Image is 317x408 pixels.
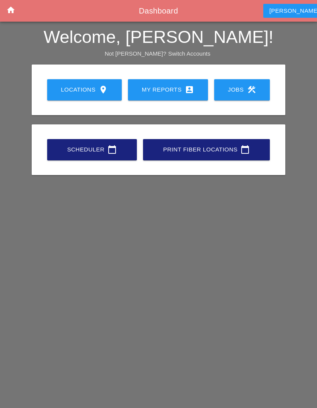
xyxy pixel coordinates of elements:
div: Locations [60,85,109,94]
div: Scheduler [60,145,124,154]
i: calendar_today [107,145,117,154]
i: location_on [99,85,108,94]
i: account_box [185,85,194,94]
i: home [6,5,15,15]
a: Locations [47,79,122,100]
span: Not [PERSON_NAME]? [105,50,166,57]
span: Dashboard [139,7,178,15]
a: Jobs [214,79,270,100]
a: Scheduler [47,139,137,160]
a: Print Fiber Locations [143,139,270,160]
div: My Reports [140,85,196,94]
i: calendar_today [240,145,250,154]
div: Jobs [227,85,258,94]
i: construction [247,85,256,94]
div: Print Fiber Locations [155,145,257,154]
a: Switch Accounts [168,50,210,57]
a: My Reports [128,79,208,100]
